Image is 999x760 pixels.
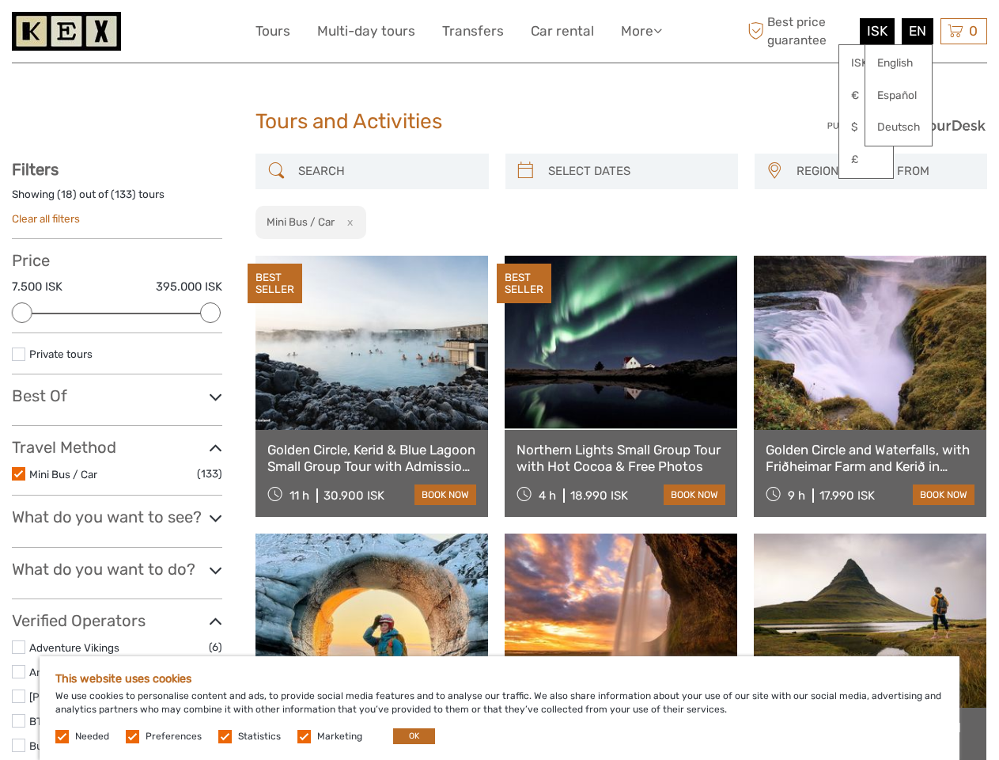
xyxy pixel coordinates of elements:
button: REGION / STARTS FROM [789,158,979,184]
a: $ [839,113,893,142]
span: 9 h [788,488,805,503]
a: Arctic Adventures [29,666,118,678]
p: We're away right now. Please check back later! [22,28,179,40]
label: 133 [115,187,132,202]
a: £ [839,146,893,174]
span: Best price guarantee [744,13,856,48]
input: SEARCH [292,158,480,185]
div: BEST SELLER [248,264,302,303]
a: Golden Circle, Kerid & Blue Lagoon Small Group Tour with Admission Ticket [267,442,476,474]
h3: Verified Operators [12,611,222,630]
label: Preferences [146,730,202,743]
a: Tours [255,20,290,43]
strong: Filters [12,160,59,179]
a: Private tours [29,348,93,360]
a: Adventure Vikings [29,641,119,654]
a: € [839,82,893,110]
a: book now [664,484,725,505]
span: (133) [197,465,222,483]
img: 1261-44dab5bb-39f8-40da-b0c2-4d9fce00897c_logo_small.jpg [12,12,121,51]
a: English [865,49,932,78]
label: Statistics [238,730,281,743]
div: EN [902,18,933,44]
input: SELECT DATES [542,158,730,185]
div: 30.900 ISK [324,488,384,503]
h3: Price [12,251,222,270]
a: Car rental [531,20,594,43]
h2: Mini Bus / Car [267,215,335,228]
button: x [337,214,358,230]
a: Golden Circle and Waterfalls, with Friðheimar Farm and Kerið in small group [766,442,974,474]
div: BEST SELLER [497,264,551,303]
label: 18 [61,187,73,202]
div: 18.990 ISK [570,488,628,503]
a: More [621,20,662,43]
h1: Tours and Activities [255,109,744,135]
img: PurchaseViaTourDesk.png [827,116,987,135]
a: book now [913,484,974,505]
a: Clear all filters [12,212,80,225]
a: Español [865,82,932,110]
span: 11 h [289,488,309,503]
a: Northern Lights Small Group Tour with Hot Cocoa & Free Photos [517,442,725,474]
a: book now [414,484,476,505]
button: Open LiveChat chat widget [182,25,201,44]
a: BT Travel [29,715,74,728]
h3: Best Of [12,386,222,405]
a: [PERSON_NAME] [29,690,114,703]
h3: What do you want to do? [12,560,222,579]
h3: Travel Method [12,438,222,457]
span: (6) [209,638,222,656]
h3: What do you want to see? [12,507,222,526]
a: Mini Bus / Car [29,468,97,481]
span: 0 [967,23,980,39]
a: Multi-day tours [317,20,415,43]
a: ISK [839,49,893,78]
span: 4 h [539,488,556,503]
div: Showing ( ) out of ( ) tours [12,187,222,211]
label: 395.000 ISK [156,279,222,295]
label: Needed [75,730,109,743]
a: Transfers [442,20,504,43]
a: Deutsch [865,113,932,142]
h5: This website uses cookies [55,672,944,686]
div: 17.990 ISK [819,488,875,503]
label: Marketing [317,730,362,743]
div: We use cookies to personalise content and ads, to provide social media features and to analyse ou... [40,656,959,760]
a: Buggy Iceland [29,739,99,752]
label: 7.500 ISK [12,279,62,295]
button: OK [393,728,435,744]
span: ISK [867,23,887,39]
